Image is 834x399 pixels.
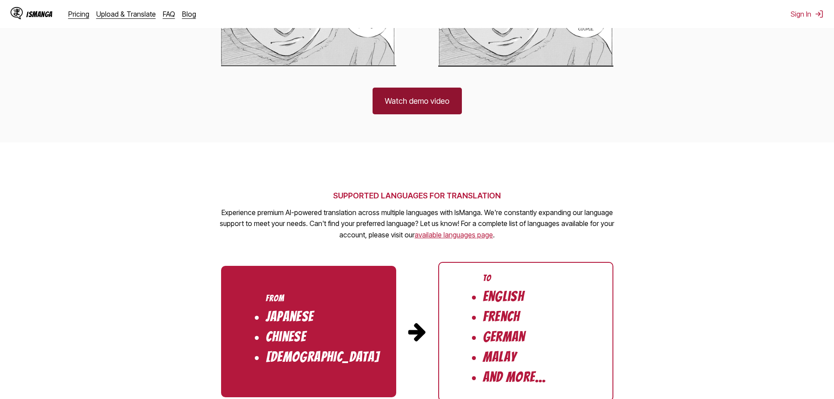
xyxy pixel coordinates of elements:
li: And More... [483,370,546,385]
a: Blog [182,10,196,18]
li: Chinese [266,329,306,344]
a: IsManga LogoIsManga [11,7,68,21]
li: German [483,329,525,344]
div: From [266,293,285,303]
li: English [483,289,524,304]
li: French [483,309,520,324]
li: Japanese [266,309,314,324]
img: Sign out [815,10,823,18]
a: Available languages [415,230,493,239]
div: IsManga [26,10,53,18]
img: IsManga Logo [11,7,23,19]
li: [DEMOGRAPHIC_DATA] [266,350,380,364]
button: Sign In [791,10,823,18]
a: Upload & Translate [96,10,156,18]
a: FAQ [163,10,175,18]
h2: SUPPORTED LANGUAGES FOR TRANSLATION [216,191,619,200]
a: Watch demo video [373,88,462,114]
ul: Source Languages [221,266,396,397]
a: Pricing [68,10,89,18]
li: Malay [483,350,517,364]
img: Arrow pointing from source to target languages [407,321,428,342]
p: Experience premium AI-powered translation across multiple languages with IsManga. We're constantl... [216,207,619,241]
div: To [483,273,491,283]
